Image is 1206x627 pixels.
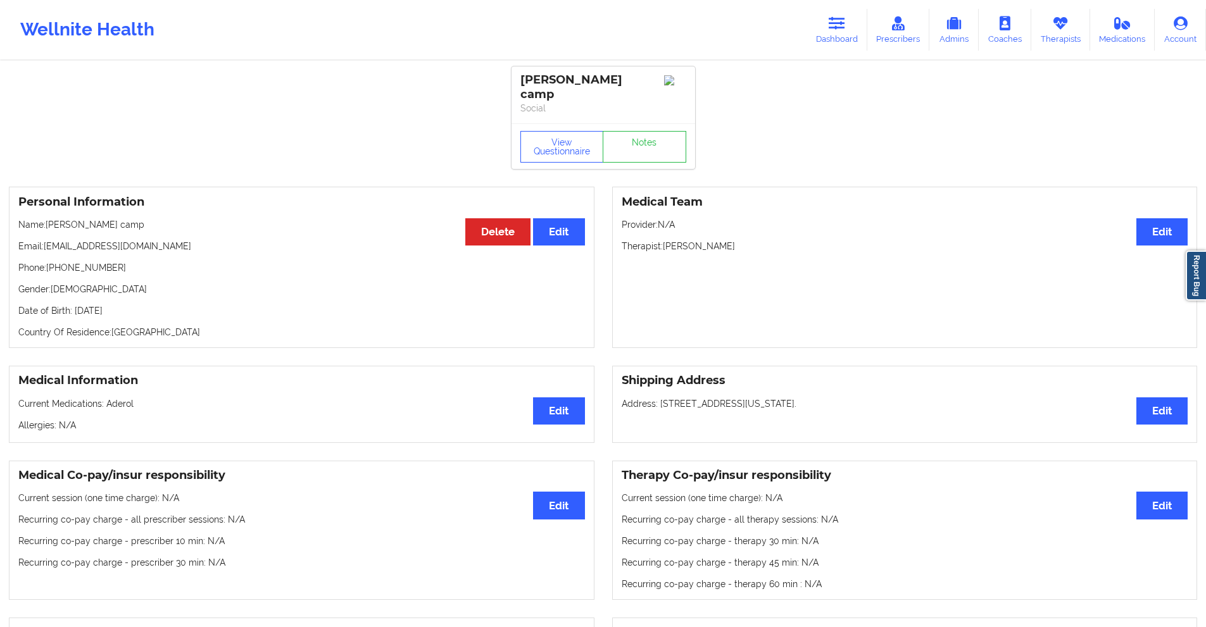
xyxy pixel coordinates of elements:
p: Name: [PERSON_NAME] camp [18,218,585,231]
h3: Medical Team [622,195,1188,209]
button: Edit [533,397,584,425]
a: Admins [929,9,979,51]
h3: Personal Information [18,195,585,209]
button: Edit [1136,492,1188,519]
p: Recurring co-pay charge - all prescriber sessions : N/A [18,513,585,526]
p: Phone: [PHONE_NUMBER] [18,261,585,274]
img: Image%2Fplaceholer-image.png [664,75,686,85]
p: Therapist: [PERSON_NAME] [622,240,1188,252]
p: Recurring co-pay charge - prescriber 30 min : N/A [18,556,585,569]
h3: Medical Co-pay/insur responsibility [18,468,585,483]
div: [PERSON_NAME] camp [520,73,686,102]
button: View Questionnaire [520,131,604,163]
p: Current session (one time charge): N/A [622,492,1188,504]
a: Medications [1090,9,1155,51]
p: Country Of Residence: [GEOGRAPHIC_DATA] [18,326,585,338]
p: Address: [STREET_ADDRESS][US_STATE]. [622,397,1188,410]
p: Date of Birth: [DATE] [18,304,585,317]
p: Provider: N/A [622,218,1188,231]
button: Edit [1136,218,1188,245]
h3: Shipping Address [622,373,1188,388]
button: Edit [1136,397,1188,425]
p: Allergies: N/A [18,419,585,431]
a: Account [1155,9,1206,51]
p: Recurring co-pay charge - therapy 30 min : N/A [622,535,1188,547]
h3: Therapy Co-pay/insur responsibility [622,468,1188,483]
p: Recurring co-pay charge - therapy 45 min : N/A [622,556,1188,569]
p: Recurring co-pay charge - therapy 60 min : N/A [622,578,1188,590]
button: Delete [465,218,531,245]
a: Dashboard [807,9,867,51]
a: Notes [603,131,686,163]
p: Social [520,102,686,115]
p: Recurring co-pay charge - prescriber 10 min : N/A [18,535,585,547]
p: Email: [EMAIL_ADDRESS][DOMAIN_NAME] [18,240,585,252]
p: Current session (one time charge): N/A [18,492,585,504]
a: Coaches [979,9,1031,51]
a: Prescribers [867,9,930,51]
p: Current Medications: Aderol [18,397,585,410]
h3: Medical Information [18,373,585,388]
a: Report Bug [1186,251,1206,301]
button: Edit [533,492,584,519]
a: Therapists [1031,9,1090,51]
button: Edit [533,218,584,245]
p: Gender: [DEMOGRAPHIC_DATA] [18,283,585,295]
p: Recurring co-pay charge - all therapy sessions : N/A [622,513,1188,526]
